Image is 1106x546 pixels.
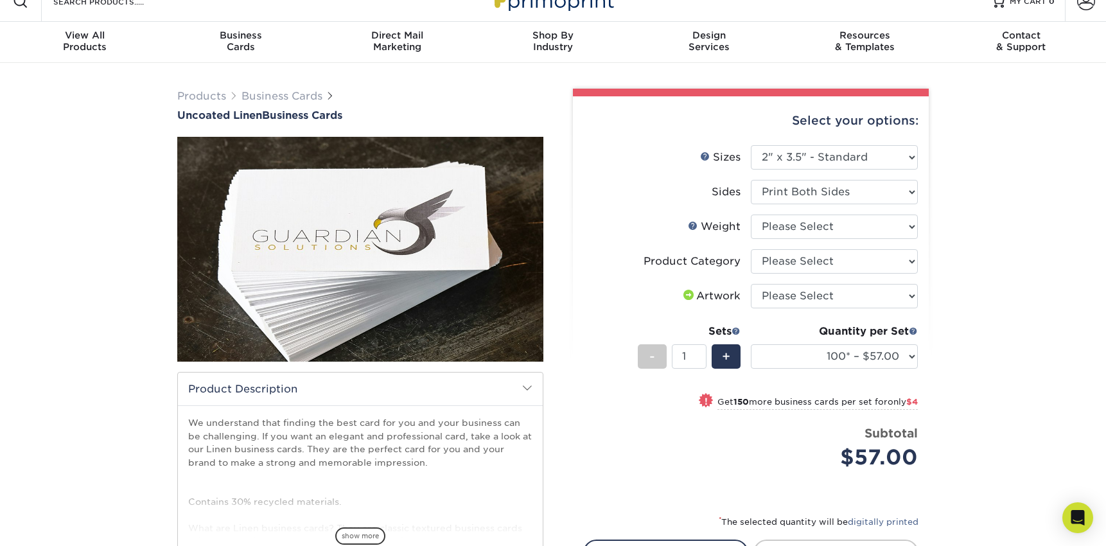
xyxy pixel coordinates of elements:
span: View All [7,30,163,41]
div: $57.00 [760,442,918,473]
div: Products [7,30,163,53]
div: Marketing [319,30,475,53]
span: Uncoated Linen [177,109,262,121]
a: Direct MailMarketing [319,22,475,63]
span: Resources [787,30,943,41]
a: BusinessCards [163,22,319,63]
span: show more [335,527,385,545]
h2: Product Description [178,373,543,405]
strong: 150 [733,397,749,407]
a: Business Cards [241,90,322,102]
a: View AllProducts [7,22,163,63]
div: Quantity per Set [751,324,918,339]
span: Shop By [475,30,631,41]
div: Select your options: [583,96,918,145]
img: Uncoated Linen 01 [177,66,543,432]
a: Resources& Templates [787,22,943,63]
div: Cards [163,30,319,53]
div: Sets [638,324,741,339]
div: Artwork [681,288,741,304]
a: Shop ByIndustry [475,22,631,63]
strong: Subtotal [865,426,918,440]
span: - [649,347,655,366]
span: + [722,347,730,366]
div: Product Category [644,254,741,269]
small: Get more business cards per set for [717,397,918,410]
a: Contact& Support [943,22,1099,63]
div: & Templates [787,30,943,53]
span: Business [163,30,319,41]
a: Uncoated LinenBusiness Cards [177,109,543,121]
span: only [888,397,918,407]
span: ! [705,394,708,408]
div: Sizes [700,150,741,165]
span: Design [631,30,787,41]
div: & Support [943,30,1099,53]
span: Contact [943,30,1099,41]
div: Weight [688,219,741,234]
a: Products [177,90,226,102]
h1: Business Cards [177,109,543,121]
small: The selected quantity will be [719,517,918,527]
div: Open Intercom Messenger [1062,502,1093,533]
div: Services [631,30,787,53]
div: Sides [712,184,741,200]
a: DesignServices [631,22,787,63]
a: digitally printed [848,517,918,527]
div: Industry [475,30,631,53]
span: Direct Mail [319,30,475,41]
span: $4 [906,397,918,407]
